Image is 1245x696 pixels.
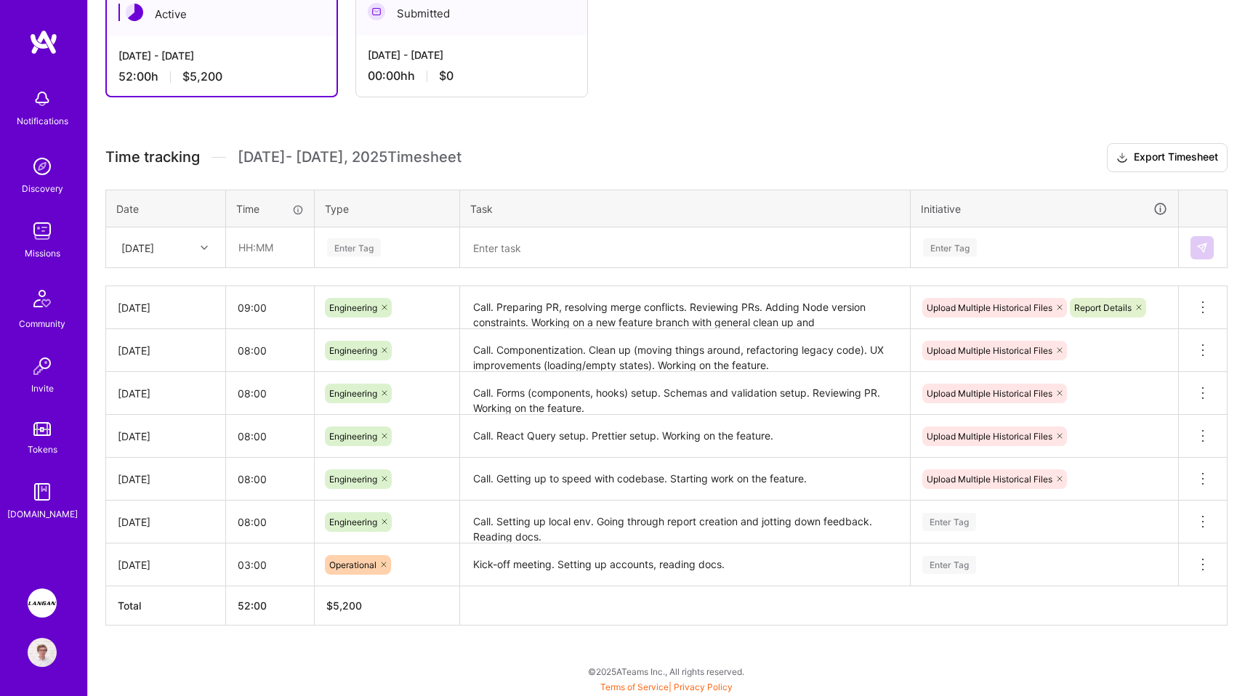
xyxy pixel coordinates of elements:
span: Engineering [329,388,377,399]
span: Time tracking [105,148,200,166]
input: HH:MM [226,331,314,370]
span: Engineering [329,302,377,313]
input: HH:MM [226,546,314,584]
div: [DATE] - [DATE] [368,47,576,62]
img: teamwork [28,217,57,246]
img: User Avatar [28,638,57,667]
textarea: Call. Forms (components, hooks) setup. Schemas and validation setup. Reviewing PR. Working on the... [462,373,908,413]
textarea: Call. Setting up local env. Going through report creation and jotting down feedback. Reading docs. [462,502,908,542]
span: Engineering [329,474,377,485]
textarea: Call. Preparing PR, resolving merge conflicts. Reviewing PRs. Adding Node version constraints. Wo... [462,288,908,328]
img: Invite [28,352,57,381]
span: $5,200 [182,69,222,84]
div: Enter Tag [922,554,976,576]
span: Upload Multiple Historical Files [927,345,1052,356]
div: Invite [31,381,54,396]
input: HH:MM [226,374,314,413]
span: [DATE] - [DATE] , 2025 Timesheet [238,148,462,166]
span: Engineering [329,345,377,356]
i: icon Chevron [201,244,208,251]
span: $ 5,200 [326,599,362,612]
div: Enter Tag [327,236,381,259]
div: Discovery [22,181,63,196]
th: Type [315,190,460,227]
div: [DATE] [118,343,214,358]
img: Submit [1196,242,1208,254]
div: [DATE] [118,386,214,401]
span: Operational [329,559,376,570]
img: logo [29,29,58,55]
textarea: Call. React Query setup. Prettier setup. Working on the feature. [462,416,908,456]
span: Upload Multiple Historical Files [927,388,1052,399]
div: [DATE] [118,557,214,572]
div: Community [19,316,65,331]
div: Enter Tag [922,511,976,533]
input: HH:MM [226,288,314,327]
a: Terms of Service [600,681,669,692]
div: Missions [25,246,60,261]
div: Initiative [921,201,1168,217]
th: Total [106,586,226,626]
div: [DATE] [121,240,154,255]
th: Task [460,190,911,227]
textarea: Call. Getting up to speed with codebase. Starting work on the feature. [462,459,908,499]
div: [DATE] [118,514,214,530]
input: HH:MM [226,503,314,541]
img: Submitted [368,3,385,20]
img: Langan: AI-Copilot for Environmental Site Assessment [28,588,57,618]
div: [DOMAIN_NAME] [7,506,78,522]
img: Community [25,281,60,316]
textarea: Kick-off meeting. Setting up accounts, reading docs. [462,545,908,585]
img: tokens [33,422,51,436]
a: Langan: AI-Copilot for Environmental Site Assessment [24,588,60,618]
div: Tokens [28,442,57,457]
span: Engineering [329,431,377,442]
div: © 2025 ATeams Inc., All rights reserved. [87,653,1245,689]
img: discovery [28,152,57,181]
span: | [600,681,733,692]
div: [DATE] - [DATE] [118,48,325,63]
div: Time [236,201,304,217]
img: guide book [28,477,57,506]
th: Date [106,190,226,227]
div: [DATE] [118,300,214,315]
textarea: Call. Componentization. Clean up (moving things around, refactoring legacy code). UX improvements... [462,331,908,371]
div: 00:00h h [368,68,576,84]
div: Enter Tag [923,236,977,259]
div: [DATE] [118,429,214,444]
button: Export Timesheet [1107,143,1228,172]
input: HH:MM [226,460,314,498]
input: HH:MM [227,228,313,267]
span: Upload Multiple Historical Files [927,431,1052,442]
i: icon Download [1116,150,1128,166]
a: User Avatar [24,638,60,667]
span: Upload Multiple Historical Files [927,474,1052,485]
span: Upload Multiple Historical Files [927,302,1052,313]
span: $0 [439,68,454,84]
span: Engineering [329,517,377,527]
span: Report Details [1074,302,1132,313]
div: 52:00 h [118,69,325,84]
input: HH:MM [226,417,314,456]
div: Notifications [17,113,68,129]
img: Active [126,4,143,21]
img: bell [28,84,57,113]
a: Privacy Policy [674,681,733,692]
div: [DATE] [118,472,214,487]
th: 52:00 [226,586,315,626]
